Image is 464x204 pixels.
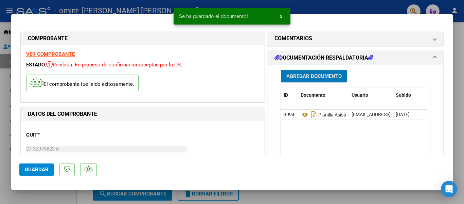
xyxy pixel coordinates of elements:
[274,54,373,62] h1: DOCUMENTACIÓN RESPALDATORIA
[286,73,342,79] span: Agregar Documento
[301,112,356,117] span: Planilla Asistencia
[274,10,288,22] button: x
[393,88,427,103] datatable-header-cell: Subido
[26,131,96,139] p: CUIT
[26,75,139,91] p: El comprobante fue leído exitosamente.
[396,92,411,98] span: Subido
[284,92,288,98] span: ID
[28,111,97,117] strong: DATOS DEL COMPROBANTE
[309,109,318,120] i: Descargar documento
[268,51,443,65] mat-expansion-panel-header: DOCUMENTACIÓN RESPALDATORIA
[25,167,49,173] span: Guardar
[46,62,182,68] span: Recibida. En proceso de confirmacion/aceptac por la OS.
[280,13,282,19] span: x
[281,70,347,82] button: Agregar Documento
[427,88,461,103] datatable-header-cell: Acción
[26,62,46,68] span: ESTADO:
[28,35,68,42] strong: COMPROBANTE
[298,88,349,103] datatable-header-cell: Documento
[349,88,393,103] datatable-header-cell: Usuario
[281,88,298,103] datatable-header-cell: ID
[19,163,54,176] button: Guardar
[274,34,312,43] h1: COMENTARIOS
[396,112,410,117] span: [DATE]
[268,32,443,45] mat-expansion-panel-header: COMENTARIOS
[179,13,248,20] span: Se ha guardado el documento!
[301,92,325,98] span: Documento
[352,92,368,98] span: Usuario
[441,181,457,197] div: Open Intercom Messenger
[284,112,297,117] span: 30949
[26,51,75,57] a: VER COMPROBANTE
